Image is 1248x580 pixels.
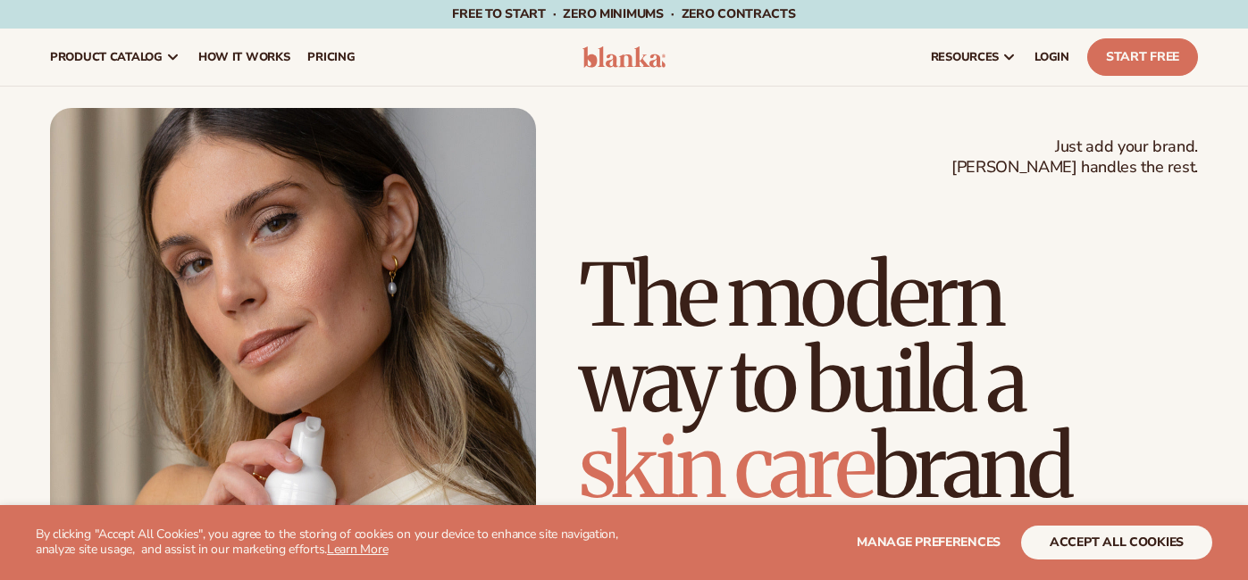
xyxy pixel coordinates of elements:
[36,527,635,558] p: By clicking "Accept All Cookies", you agree to the storing of cookies on your device to enhance s...
[857,534,1001,551] span: Manage preferences
[307,50,355,64] span: pricing
[1087,38,1198,76] a: Start Free
[298,29,364,86] a: pricing
[922,29,1026,86] a: resources
[452,5,795,22] span: Free to start · ZERO minimums · ZERO contracts
[951,137,1198,178] span: Just add your brand. [PERSON_NAME] handles the rest.
[579,253,1198,510] h1: The modern way to build a brand
[189,29,299,86] a: How It Works
[198,50,290,64] span: How It Works
[50,50,163,64] span: product catalog
[1034,50,1069,64] span: LOGIN
[857,526,1001,559] button: Manage preferences
[41,29,189,86] a: product catalog
[327,541,388,558] a: Learn More
[931,50,999,64] span: resources
[579,413,872,520] span: skin care
[1021,526,1212,559] button: accept all cookies
[582,46,666,68] img: logo
[1026,29,1078,86] a: LOGIN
